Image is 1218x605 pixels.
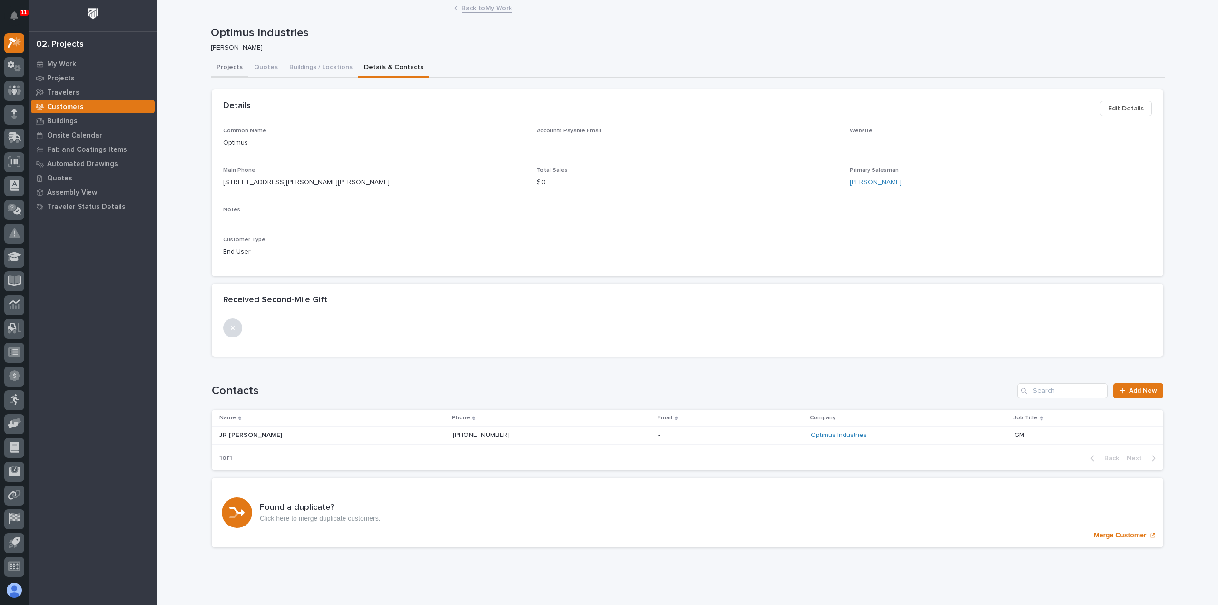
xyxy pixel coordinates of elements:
[211,44,1157,52] p: [PERSON_NAME]
[29,185,157,199] a: Assembly View
[850,138,1152,148] p: -
[29,85,157,99] a: Travelers
[1017,383,1108,398] input: Search
[1129,387,1157,394] span: Add New
[1127,454,1148,463] span: Next
[658,429,662,439] p: -
[223,237,265,243] span: Customer Type
[537,168,568,173] span: Total Sales
[47,117,78,126] p: Buildings
[223,168,255,173] span: Main Phone
[212,478,1163,547] a: Merge Customer
[47,131,102,140] p: Onsite Calendar
[537,128,601,134] span: Accounts Payable Email
[223,247,525,257] p: End User
[260,515,381,523] p: Click here to merge duplicate customers.
[537,178,839,188] p: $ 0
[223,207,240,213] span: Notes
[29,142,157,157] a: Fab and Coatings Items
[850,168,899,173] span: Primary Salesman
[212,446,240,470] p: 1 of 1
[47,146,127,154] p: Fab and Coatings Items
[223,101,251,111] h2: Details
[29,157,157,171] a: Automated Drawings
[248,58,284,78] button: Quotes
[1013,413,1038,423] p: Job Title
[47,174,72,183] p: Quotes
[223,128,266,134] span: Common Name
[36,40,84,50] div: 02. Projects
[223,179,390,186] a: [STREET_ADDRESS][PERSON_NAME][PERSON_NAME]
[212,384,1013,398] h1: Contacts
[211,26,1161,40] p: Optimus Industries
[452,413,470,423] p: Phone
[21,9,27,16] p: 11
[47,74,75,83] p: Projects
[29,57,157,71] a: My Work
[1123,454,1163,463] button: Next
[29,71,157,85] a: Projects
[12,11,24,27] div: Notifications11
[84,5,102,22] img: Workspace Logo
[284,58,358,78] button: Buildings / Locations
[212,426,1163,444] tr: JR [PERSON_NAME]JR [PERSON_NAME] [PHONE_NUMBER] -- Optimus Industries GMGM
[1014,429,1026,439] p: GM
[47,203,126,211] p: Traveler Status Details
[211,58,248,78] button: Projects
[29,99,157,114] a: Customers
[462,2,512,13] a: Back toMy Work
[850,128,873,134] span: Website
[1100,101,1152,116] button: Edit Details
[658,413,672,423] p: Email
[1094,531,1146,539] p: Merge Customer
[810,413,835,423] p: Company
[358,58,429,78] button: Details & Contacts
[1099,454,1119,463] span: Back
[260,503,381,513] h3: Found a duplicate?
[29,199,157,214] a: Traveler Status Details
[4,6,24,26] button: Notifications
[1113,383,1163,398] a: Add New
[811,431,867,439] a: Optimus Industries
[47,89,79,97] p: Travelers
[1083,454,1123,463] button: Back
[29,171,157,185] a: Quotes
[4,580,24,600] button: users-avatar
[47,60,76,69] p: My Work
[29,128,157,142] a: Onsite Calendar
[47,160,118,169] p: Automated Drawings
[47,103,84,111] p: Customers
[850,178,902,188] a: [PERSON_NAME]
[219,413,236,423] p: Name
[29,114,157,128] a: Buildings
[47,188,97,197] p: Assembly View
[223,295,327,306] h2: Received Second-Mile Gift
[223,138,525,148] p: Optimus
[1108,103,1144,114] span: Edit Details
[219,429,284,439] p: JR [PERSON_NAME]
[537,138,839,148] p: -
[453,432,510,438] a: [PHONE_NUMBER]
